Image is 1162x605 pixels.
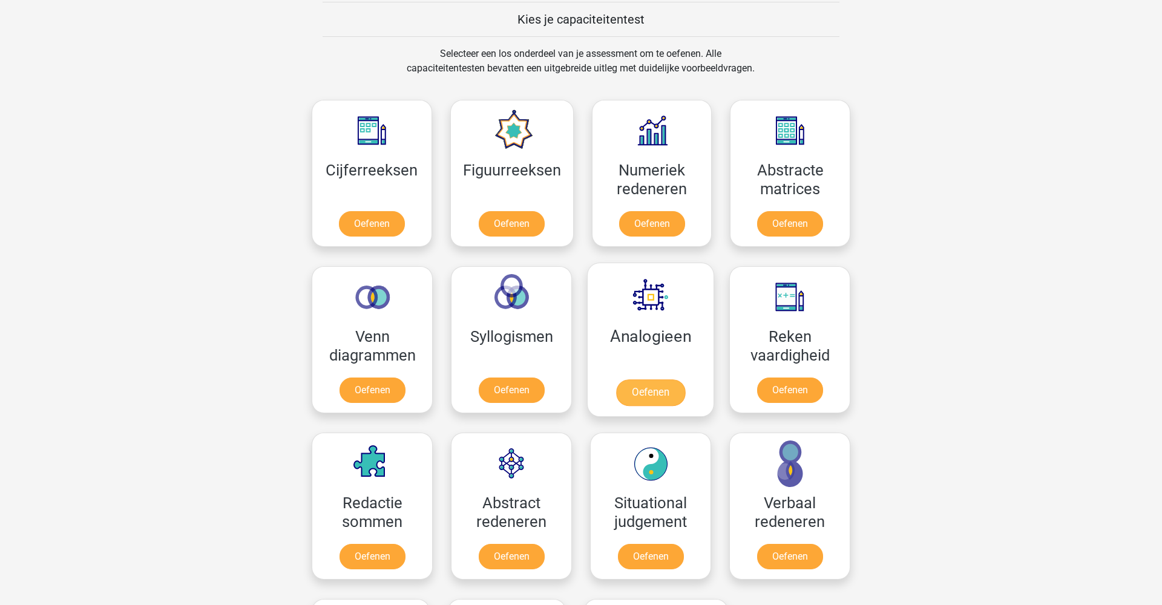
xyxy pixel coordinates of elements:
a: Oefenen [339,211,405,237]
a: Oefenen [619,211,685,237]
a: Oefenen [479,211,545,237]
a: Oefenen [757,211,823,237]
a: Oefenen [616,379,685,406]
div: Selecteer een los onderdeel van je assessment om te oefenen. Alle capaciteitentesten bevatten een... [395,47,766,90]
a: Oefenen [757,544,823,569]
a: Oefenen [479,378,545,403]
a: Oefenen [340,378,405,403]
a: Oefenen [757,378,823,403]
h5: Kies je capaciteitentest [323,12,839,27]
a: Oefenen [479,544,545,569]
a: Oefenen [340,544,405,569]
a: Oefenen [618,544,684,569]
